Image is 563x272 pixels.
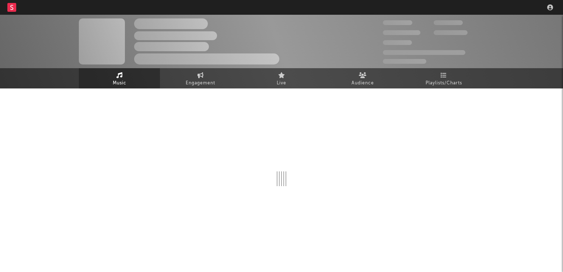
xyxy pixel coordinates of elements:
a: Audience [322,68,403,88]
span: 100,000 [434,20,463,25]
span: 50,000,000 [383,30,420,35]
span: 1,000,000 [434,30,468,35]
a: Live [241,68,322,88]
a: Playlists/Charts [403,68,484,88]
a: Music [79,68,160,88]
span: 100,000 [383,40,412,45]
span: Music [113,79,126,88]
a: Engagement [160,68,241,88]
span: Engagement [186,79,215,88]
span: Jump Score: 85.0 [383,59,426,64]
span: 50,000,000 Monthly Listeners [383,50,465,55]
span: 300,000 [383,20,412,25]
span: Playlists/Charts [426,79,462,88]
span: Audience [352,79,374,88]
span: Live [277,79,286,88]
